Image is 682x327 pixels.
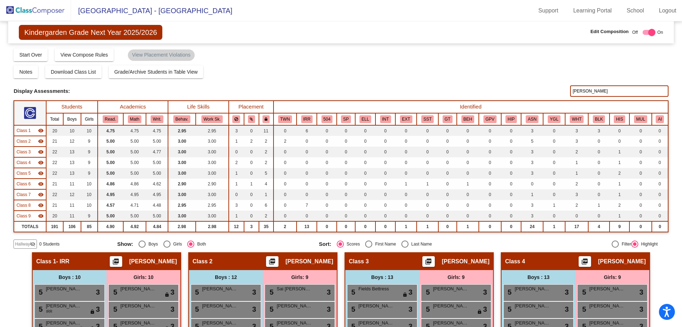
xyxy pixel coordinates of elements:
[355,125,376,136] td: 0
[521,113,543,125] th: Asian
[501,179,521,189] td: 0
[614,115,625,123] button: HIS
[317,136,337,147] td: 0
[14,168,46,179] td: Kali Odum - No Class Name
[16,138,31,144] span: Class 2
[38,128,44,133] mat-icon: visibility
[355,168,376,179] td: 0
[151,115,163,123] button: Writ.
[479,136,501,147] td: 0
[63,113,81,125] th: Boys
[63,168,81,179] td: 13
[422,256,435,267] button: Print Students Details
[629,157,652,168] td: 0
[103,115,118,123] button: Read.
[244,189,259,200] td: 0
[60,52,108,58] span: View Compose Rules
[38,160,44,165] mat-icon: visibility
[46,168,63,179] td: 22
[196,136,229,147] td: 3.00
[479,179,501,189] td: 0
[610,136,629,147] td: 0
[229,189,244,200] td: 0
[337,136,355,147] td: 0
[14,147,46,157] td: Kim Nurmi - No Class Name
[168,179,195,189] td: 2.90
[579,256,591,267] button: Print Students Details
[38,149,44,155] mat-icon: visibility
[652,136,668,147] td: 0
[400,115,412,123] button: EXT
[657,29,663,36] span: On
[16,181,31,187] span: Class 6
[321,115,333,123] button: 504
[229,113,244,125] th: Keep away students
[565,136,589,147] td: 3
[395,136,417,147] td: 0
[114,69,198,75] span: Grade/Archive Students in Table View
[375,189,395,200] td: 0
[123,189,146,200] td: 4.95
[417,179,438,189] td: 1
[355,179,376,189] td: 0
[521,179,543,189] td: 0
[168,189,195,200] td: 3.00
[244,113,259,125] th: Keep with students
[621,5,650,16] a: School
[81,113,98,125] th: Girls
[259,125,274,136] td: 11
[479,113,501,125] th: Good Parent Volunteer
[46,136,63,147] td: 21
[317,179,337,189] td: 0
[438,125,457,136] td: 0
[63,136,81,147] td: 12
[98,136,123,147] td: 5.00
[14,189,46,200] td: Ashriel Reinoso - No Class Name
[46,113,63,125] th: Total
[63,179,81,189] td: 11
[110,256,122,267] button: Print Students Details
[317,125,337,136] td: 0
[16,149,31,155] span: Class 3
[588,157,610,168] td: 0
[652,168,668,179] td: 0
[543,125,565,136] td: 0
[629,113,652,125] th: Multi-Racial
[355,157,376,168] td: 0
[317,168,337,179] td: 0
[196,147,229,157] td: 3.00
[457,168,479,179] td: 0
[337,147,355,157] td: 0
[274,168,297,179] td: 0
[123,168,146,179] td: 5.00
[355,189,376,200] td: 0
[395,125,417,136] td: 0
[629,125,652,136] td: 0
[229,179,244,189] td: 1
[610,157,629,168] td: 1
[521,147,543,157] td: 3
[565,147,589,157] td: 2
[610,125,629,136] td: 0
[268,258,276,268] mat-icon: picture_as_pdf
[98,147,123,157] td: 5.00
[479,125,501,136] td: 0
[259,136,274,147] td: 2
[588,125,610,136] td: 3
[588,168,610,179] td: 0
[13,48,48,61] button: Start Over
[63,157,81,168] td: 13
[652,179,668,189] td: 0
[565,157,589,168] td: 1
[565,125,589,136] td: 3
[395,179,417,189] td: 1
[457,147,479,157] td: 0
[19,25,162,40] span: Kindergarden Grade Next Year 2025/2026
[244,168,259,179] td: 0
[438,168,457,179] td: 0
[337,189,355,200] td: 0
[483,115,497,123] button: GPV
[146,125,168,136] td: 4.75
[375,147,395,157] td: 0
[16,127,31,134] span: Class 1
